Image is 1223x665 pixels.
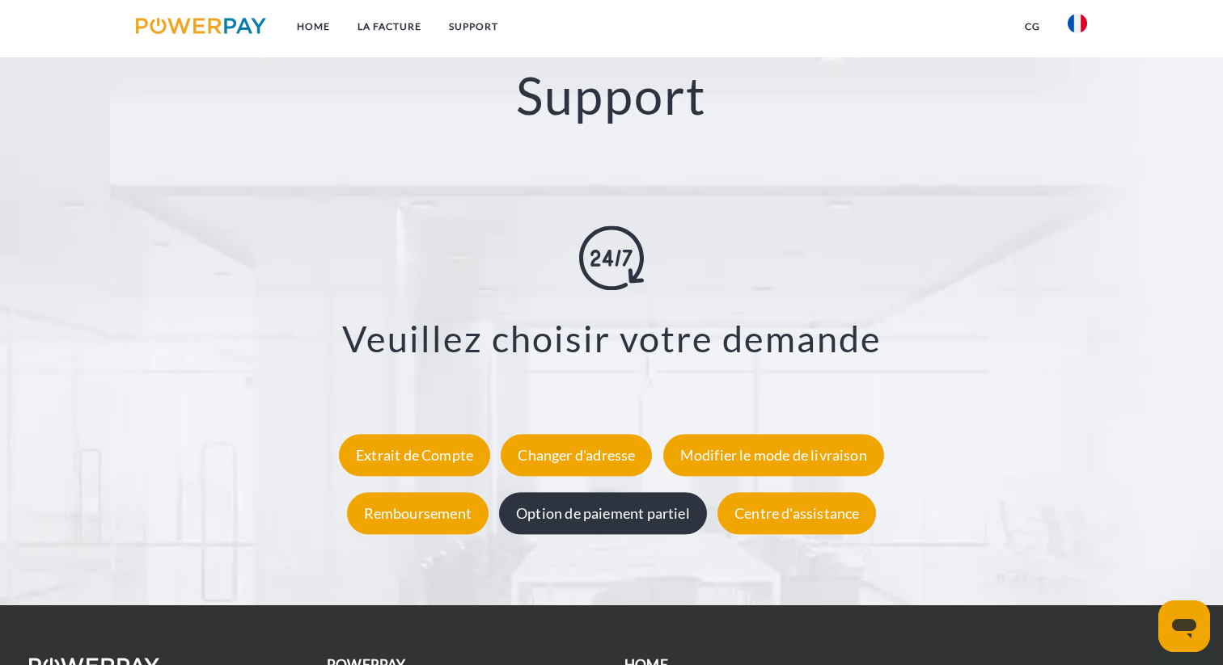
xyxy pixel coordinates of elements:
div: Remboursement [347,492,489,534]
div: Changer d'adresse [501,434,652,476]
img: logo-powerpay.svg [136,18,266,34]
a: Home [283,12,344,41]
div: Centre d'assistance [717,492,876,534]
a: Option de paiement partiel [495,504,711,522]
div: Option de paiement partiel [499,492,707,534]
img: online-shopping.svg [579,226,644,291]
div: Modifier le mode de livraison [663,434,884,476]
a: Changer d'adresse [497,446,656,464]
a: Remboursement [343,504,493,522]
a: Centre d'assistance [713,504,880,522]
h3: Veuillez choisir votre demande [82,317,1142,362]
a: CG [1011,12,1054,41]
a: Support [435,12,512,41]
iframe: Bouton de lancement de la fenêtre de messagerie, conversation en cours [1158,600,1210,652]
a: Extrait de Compte [335,446,494,464]
img: fr [1068,14,1087,33]
a: Modifier le mode de livraison [659,446,888,464]
div: Extrait de Compte [339,434,490,476]
h2: Support [61,64,1162,128]
a: LA FACTURE [344,12,435,41]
